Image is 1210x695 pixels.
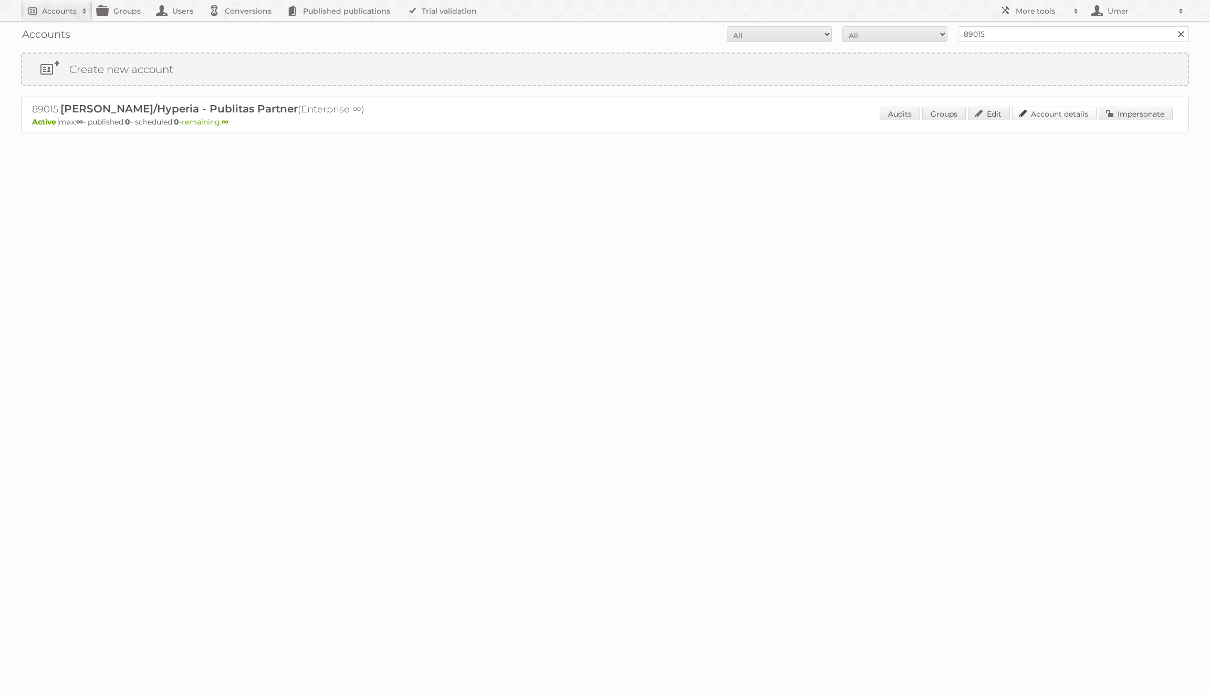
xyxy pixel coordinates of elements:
[968,107,1010,120] a: Edit
[1105,6,1173,16] h2: Umer
[174,117,179,127] strong: 0
[60,102,298,115] span: [PERSON_NAME]/Hyperia - Publitas Partner
[22,54,1188,85] a: Create new account
[32,117,59,127] span: Active
[1016,6,1068,16] h2: More tools
[222,117,228,127] strong: ∞
[922,107,966,120] a: Groups
[125,117,130,127] strong: 0
[182,117,228,127] span: remaining:
[32,102,400,116] h2: 89015: (Enterprise ∞)
[76,117,83,127] strong: ∞
[42,6,77,16] h2: Accounts
[880,107,920,120] a: Audits
[1099,107,1173,120] a: Impersonate
[1012,107,1097,120] a: Account details
[32,117,1178,127] p: max: - published: - scheduled: -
